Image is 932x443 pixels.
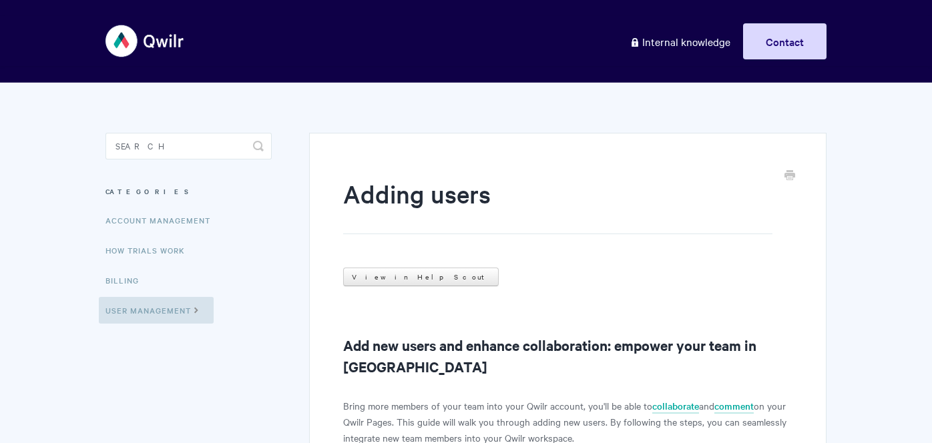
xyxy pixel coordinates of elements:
a: Print this Article [784,169,795,183]
a: Contact [743,23,827,59]
h3: Categories [105,179,272,203]
h1: Adding users [343,177,772,234]
a: collaborate [652,399,699,414]
a: User Management [99,297,214,324]
a: View in Help Scout [343,268,499,286]
a: Account Management [105,207,220,234]
h2: Add new users and enhance collaboration: empower your team in [GEOGRAPHIC_DATA] [343,334,792,377]
img: Qwilr Help Center [105,16,185,66]
a: comment [714,399,754,414]
a: Billing [105,267,149,294]
a: How Trials Work [105,237,195,264]
input: Search [105,133,272,159]
a: Internal knowledge [620,23,740,59]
